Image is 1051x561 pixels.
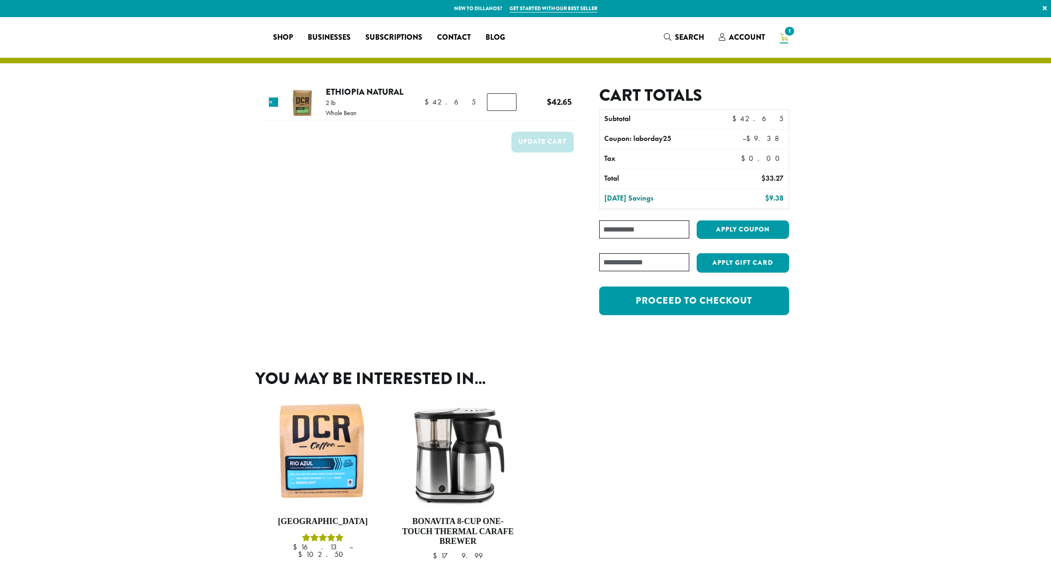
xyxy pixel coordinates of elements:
[402,397,514,509] img: Bonavita-Brewer-02-scaled-e1698354204509.jpg
[402,517,514,547] h4: Bonavita 8-Cup One-Touch Thermal Carafe Brewer
[326,99,357,106] p: 2 lb
[510,5,597,12] a: Get started with our best seller
[600,149,733,169] th: Tax
[761,173,784,183] bdi: 33.27
[729,32,765,43] span: Account
[675,32,704,43] span: Search
[600,189,713,208] th: [DATE] Savings
[547,96,552,108] span: $
[547,96,572,108] bdi: 42.65
[600,129,713,149] th: Coupon: laborday25
[287,88,317,118] img: Ethiopia Natural
[487,93,516,111] input: Product quantity
[599,287,789,315] a: Proceed to checkout
[511,132,574,152] button: Update cart
[267,397,379,559] a: [GEOGRAPHIC_DATA]Rated 5.00 out of 5
[273,32,293,43] span: Shop
[298,549,347,559] bdi: 102.50
[600,169,713,189] th: Total
[656,30,711,45] a: Search
[746,134,754,143] span: $
[697,220,789,239] button: Apply coupon
[765,193,769,203] span: $
[269,98,278,107] a: Remove this item
[267,397,379,509] img: DCR-Rio-Azul-Coffee-Bag-300x300.png
[293,542,340,552] bdi: 16.13
[741,153,749,163] span: $
[326,110,357,116] p: Whole Bean
[433,551,483,561] bdi: 179.99
[255,369,796,389] h2: You may be interested in…
[326,85,403,98] a: Ethiopia Natural
[600,110,713,129] th: Subtotal
[266,30,300,45] a: Shop
[267,532,379,543] div: Rated 5.00 out of 5
[425,97,432,107] span: $
[293,542,301,552] span: $
[486,32,505,43] span: Blog
[298,549,306,559] span: $
[349,542,353,552] span: –
[732,114,784,123] bdi: 42.65
[746,134,784,143] span: 9.38
[732,114,740,123] span: $
[697,253,789,273] button: Apply Gift Card
[433,551,441,561] span: $
[402,397,514,559] a: Bonavita 8-Cup One-Touch Thermal Carafe Brewer $179.99
[308,32,351,43] span: Businesses
[599,85,789,105] h2: Cart totals
[713,129,788,149] td: –
[365,32,422,43] span: Subscriptions
[765,193,784,203] bdi: 9.38
[741,153,784,163] bdi: 0.00
[761,173,765,183] span: $
[267,517,379,527] h4: [GEOGRAPHIC_DATA]
[437,32,471,43] span: Contact
[783,25,796,37] span: 1
[425,97,476,107] bdi: 42.65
